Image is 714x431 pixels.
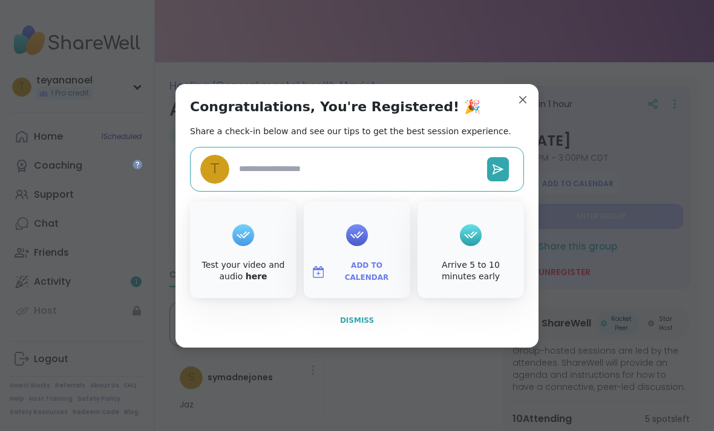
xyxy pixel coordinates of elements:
[311,265,326,279] img: ShareWell Logomark
[340,316,374,325] span: Dismiss
[246,271,267,281] a: here
[192,259,294,283] div: Test your video and audio
[190,125,511,137] h2: Share a check-in below and see our tips to get the best session experience.
[330,260,403,284] span: Add to Calendar
[211,158,219,180] span: t
[190,308,524,333] button: Dismiss
[306,259,408,285] button: Add to Calendar
[133,160,142,169] iframe: Spotlight
[190,99,480,115] h1: Congratulations, You're Registered! 🎉
[420,259,522,283] div: Arrive 5 to 10 minutes early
